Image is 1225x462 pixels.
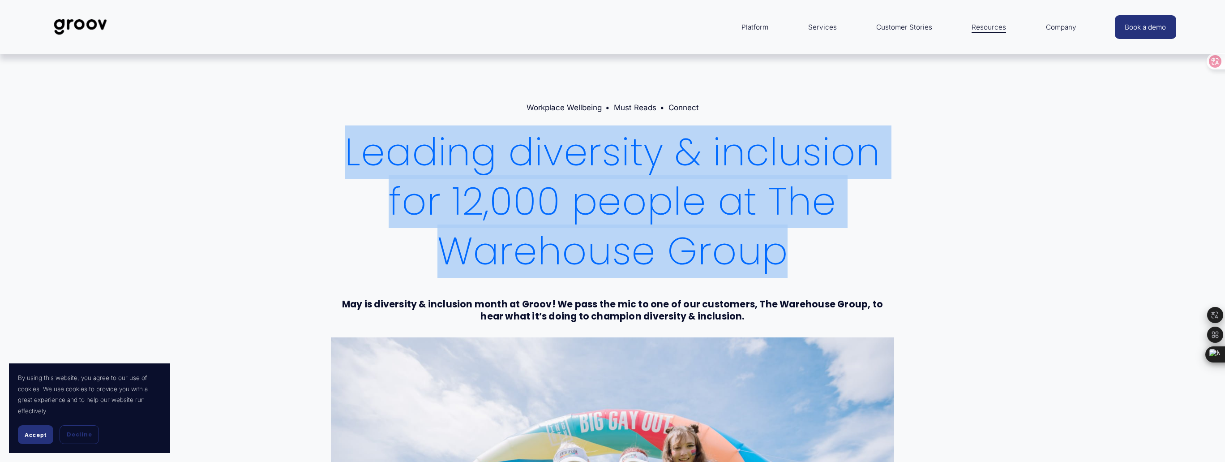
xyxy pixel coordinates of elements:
strong: May is diversity & inclusion month at Groov! We pass the mic to one of our customers, The Warehou... [342,298,885,322]
a: Services [804,17,841,38]
img: Groov | Workplace Science Platform | Unlock Performance | Drive Results [49,12,112,42]
a: Must Reads [614,103,656,112]
button: Decline [60,425,99,444]
a: folder dropdown [967,17,1011,38]
span: Decline [67,431,92,439]
span: Platform [741,21,768,34]
span: Accept [25,432,47,438]
h1: Leading diversity & inclusion for 12,000 people at The Warehouse Group [331,128,895,276]
a: Workplace Wellbeing [527,103,602,112]
a: folder dropdown [737,17,773,38]
span: Company [1046,21,1076,34]
span: Resources [972,21,1006,34]
a: Customer Stories [872,17,937,38]
a: Connect [668,103,699,112]
p: By using this website, you agree to our use of cookies. We use cookies to provide you with a grea... [18,372,161,416]
a: Book a demo [1115,15,1176,39]
a: folder dropdown [1041,17,1081,38]
section: Cookie banner [9,363,170,453]
button: Accept [18,425,53,444]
